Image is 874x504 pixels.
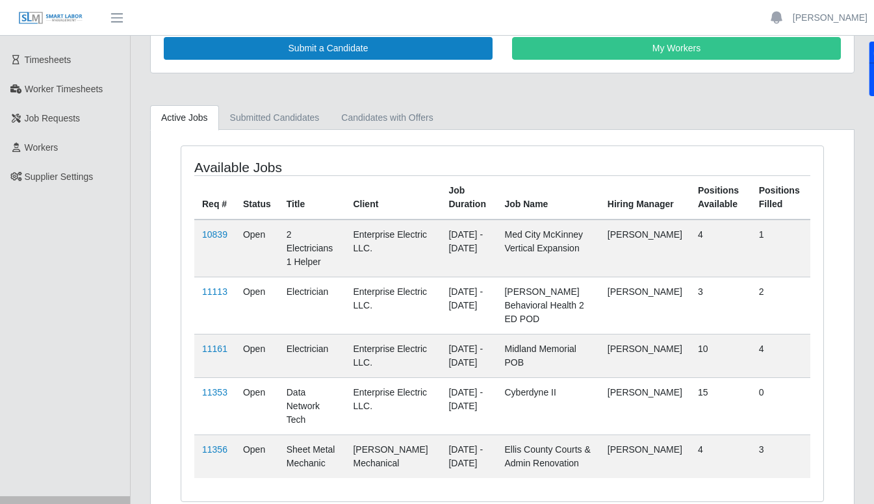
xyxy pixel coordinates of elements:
th: Req # [194,175,235,220]
td: [PERSON_NAME] [600,277,690,334]
td: 3 [751,435,810,478]
td: 0 [751,377,810,435]
td: Sheet Metal Mechanic [279,435,346,478]
td: Data Network Tech [279,377,346,435]
td: [PERSON_NAME] [600,220,690,277]
th: Client [345,175,441,220]
td: Open [235,220,279,277]
a: [PERSON_NAME] [793,11,868,25]
td: 3 [690,277,751,334]
td: Cyberdyne II [496,377,599,435]
td: [PERSON_NAME] [600,377,690,435]
h4: Available Jobs [194,159,440,175]
a: Submit a Candidate [164,37,493,60]
td: 1 [751,220,810,277]
td: 4 [690,220,751,277]
th: Job Name [496,175,599,220]
span: Supplier Settings [25,171,94,182]
td: [DATE] - [DATE] [441,334,496,377]
td: 2 [751,277,810,334]
td: Midland Memorial POB [496,334,599,377]
td: [PERSON_NAME] Mechanical [345,435,441,478]
span: Worker Timesheets [25,84,103,94]
th: Title [279,175,346,220]
td: [PERSON_NAME] [600,334,690,377]
td: Enterprise Electric LLC. [345,377,441,435]
a: 11113 [202,286,227,297]
td: 4 [690,435,751,478]
td: Enterprise Electric LLC. [345,277,441,334]
td: [DATE] - [DATE] [441,277,496,334]
a: My Workers [512,37,841,60]
a: 10839 [202,229,227,240]
img: SLM Logo [18,11,83,25]
span: Timesheets [25,55,71,65]
td: Electrician [279,334,346,377]
td: Open [235,435,279,478]
a: 11356 [202,444,227,455]
td: Enterprise Electric LLC. [345,334,441,377]
td: 2 Electricians 1 Helper [279,220,346,277]
td: [DATE] - [DATE] [441,220,496,277]
td: Electrician [279,277,346,334]
th: Status [235,175,279,220]
th: Positions Available [690,175,751,220]
th: Hiring Manager [600,175,690,220]
td: [DATE] - [DATE] [441,377,496,435]
span: Job Requests [25,113,81,123]
td: 10 [690,334,751,377]
span: Workers [25,142,58,153]
th: Job Duration [441,175,496,220]
a: 11353 [202,387,227,397]
a: 11161 [202,344,227,354]
td: 4 [751,334,810,377]
td: Open [235,377,279,435]
td: 15 [690,377,751,435]
th: Positions Filled [751,175,810,220]
td: [PERSON_NAME] [600,435,690,478]
td: Med City McKinney Vertical Expansion [496,220,599,277]
td: [DATE] - [DATE] [441,435,496,478]
a: Active Jobs [150,105,219,131]
a: Submitted Candidates [219,105,331,131]
td: Ellis County Courts & Admin Renovation [496,435,599,478]
td: Enterprise Electric LLC. [345,220,441,277]
td: Open [235,277,279,334]
td: Open [235,334,279,377]
a: Candidates with Offers [330,105,444,131]
td: [PERSON_NAME] Behavioral Health 2 ED POD [496,277,599,334]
